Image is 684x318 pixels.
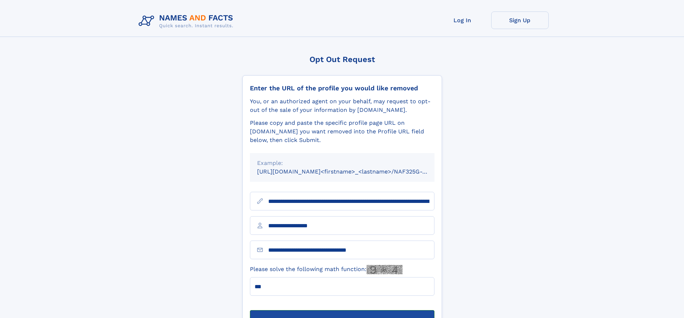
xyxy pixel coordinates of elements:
[250,119,434,144] div: Please copy and paste the specific profile page URL on [DOMAIN_NAME] you want removed into the Pr...
[136,11,239,31] img: Logo Names and Facts
[242,55,442,64] div: Opt Out Request
[491,11,549,29] a: Sign Up
[250,97,434,114] div: You, or an authorized agent on your behalf, may request to opt-out of the sale of your informatio...
[250,265,403,274] label: Please solve the following math function:
[257,168,448,175] small: [URL][DOMAIN_NAME]<firstname>_<lastname>/NAF325G-xxxxxxxx
[434,11,491,29] a: Log In
[250,84,434,92] div: Enter the URL of the profile you would like removed
[257,159,427,167] div: Example:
